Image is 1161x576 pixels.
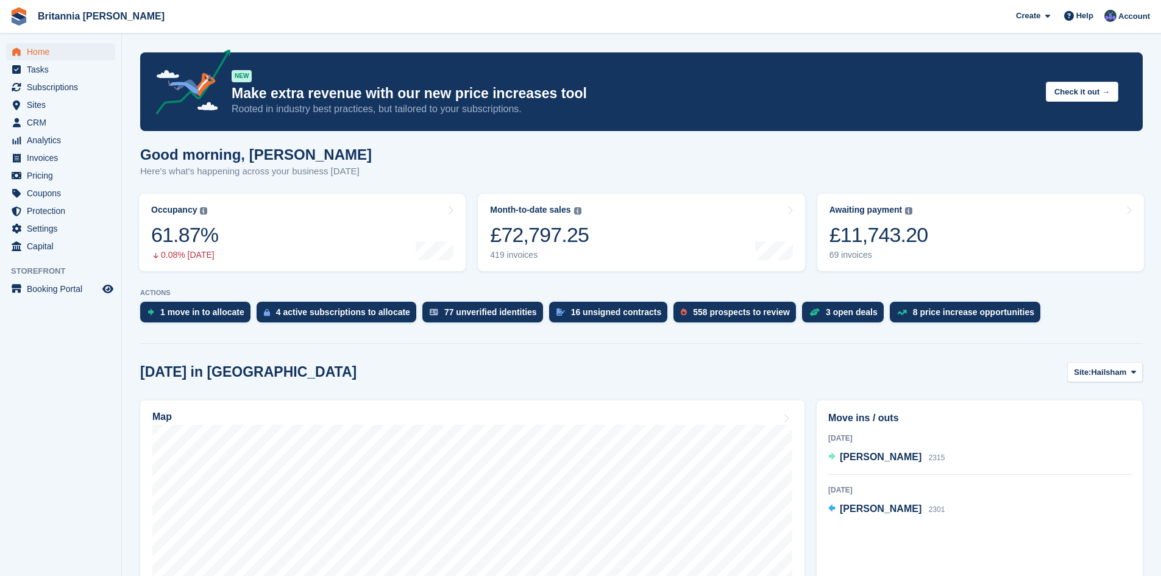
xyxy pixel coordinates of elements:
h2: Move ins / outs [828,411,1131,425]
span: 2301 [929,505,945,514]
span: Protection [27,202,100,219]
span: Site: [1074,366,1091,379]
a: 3 open deals [802,302,890,329]
img: icon-info-grey-7440780725fd019a000dd9b08b2336e03edf1995a4989e88bcd33f0948082b44.svg [200,207,207,215]
img: deal-1b604bf984904fb50ccaf53a9ad4b4a5d6e5aea283cecdc64d6e3604feb123c2.svg [809,308,820,316]
img: price_increase_opportunities-93ffe204e8149a01c8c9dc8f82e8f89637d9d84a8eef4429ea346261dce0b2c0.svg [897,310,907,315]
button: Site: Hailsham [1067,362,1143,382]
a: [PERSON_NAME] 2301 [828,502,945,517]
h2: Map [152,411,172,422]
div: Awaiting payment [829,205,903,215]
div: 4 active subscriptions to allocate [276,307,410,317]
img: verify_identity-adf6edd0f0f0b5bbfe63781bf79b02c33cf7c696d77639b501bdc392416b5a36.svg [430,308,438,316]
span: CRM [27,114,100,131]
span: Settings [27,220,100,237]
img: move_ins_to_allocate_icon-fdf77a2bb77ea45bf5b3d319d69a93e2d87916cf1d5bf7949dd705db3b84f3ca.svg [147,308,154,316]
div: 419 invoices [490,250,589,260]
span: Coupons [27,185,100,202]
div: 1 move in to allocate [160,307,244,317]
span: Account [1118,10,1150,23]
div: NEW [232,70,252,82]
h2: [DATE] in [GEOGRAPHIC_DATA] [140,364,357,380]
span: Help [1076,10,1093,22]
div: 0.08% [DATE] [151,250,218,260]
div: 3 open deals [826,307,878,317]
a: menu [6,132,115,149]
div: Occupancy [151,205,197,215]
img: icon-info-grey-7440780725fd019a000dd9b08b2336e03edf1995a4989e88bcd33f0948082b44.svg [905,207,912,215]
button: Check it out → [1046,82,1118,102]
div: Month-to-date sales [490,205,570,215]
img: price-adjustments-announcement-icon-8257ccfd72463d97f412b2fc003d46551f7dbcb40ab6d574587a9cd5c0d94... [146,49,231,119]
a: Britannia [PERSON_NAME] [33,6,169,26]
img: icon-info-grey-7440780725fd019a000dd9b08b2336e03edf1995a4989e88bcd33f0948082b44.svg [574,207,581,215]
div: 8 price increase opportunities [913,307,1034,317]
a: 77 unverified identities [422,302,549,329]
a: menu [6,167,115,184]
span: Booking Portal [27,280,100,297]
div: £11,743.20 [829,222,928,247]
div: 61.87% [151,222,218,247]
img: active_subscription_to_allocate_icon-d502201f5373d7db506a760aba3b589e785aa758c864c3986d89f69b8ff3... [264,308,270,316]
span: Storefront [11,265,121,277]
p: Here's what's happening across your business [DATE] [140,165,372,179]
div: 69 invoices [829,250,928,260]
span: Home [27,43,100,60]
p: ACTIONS [140,289,1143,297]
div: 558 prospects to review [693,307,790,317]
span: Invoices [27,149,100,166]
span: Tasks [27,61,100,78]
a: menu [6,79,115,96]
span: Pricing [27,167,100,184]
h1: Good morning, [PERSON_NAME] [140,146,372,163]
div: 16 unsigned contracts [571,307,662,317]
a: menu [6,185,115,202]
a: menu [6,149,115,166]
a: menu [6,238,115,255]
div: 77 unverified identities [444,307,537,317]
a: Preview store [101,282,115,296]
a: menu [6,61,115,78]
span: 2315 [929,453,945,462]
a: menu [6,96,115,113]
p: Make extra revenue with our new price increases tool [232,85,1036,102]
span: Analytics [27,132,100,149]
div: £72,797.25 [490,222,589,247]
span: Capital [27,238,100,255]
a: 1 move in to allocate [140,302,257,329]
a: 4 active subscriptions to allocate [257,302,422,329]
span: Hailsham [1091,366,1126,379]
div: [DATE] [828,485,1131,496]
img: contract_signature_icon-13c848040528278c33f63329250d36e43548de30e8caae1d1a13099fd9432cc5.svg [556,308,565,316]
span: [PERSON_NAME] [840,452,921,462]
p: Rooted in industry best practices, but tailored to your subscriptions. [232,102,1036,116]
a: 16 unsigned contracts [549,302,674,329]
div: [DATE] [828,433,1131,444]
span: Sites [27,96,100,113]
span: [PERSON_NAME] [840,503,921,514]
a: menu [6,280,115,297]
a: menu [6,220,115,237]
a: menu [6,43,115,60]
a: menu [6,114,115,131]
a: Month-to-date sales £72,797.25 419 invoices [478,194,804,271]
a: 8 price increase opportunities [890,302,1046,329]
span: Create [1016,10,1040,22]
img: Lee Cradock [1104,10,1117,22]
a: 558 prospects to review [673,302,802,329]
img: prospect-51fa495bee0391a8d652442698ab0144808aea92771e9ea1ae160a38d050c398.svg [681,308,687,316]
a: Awaiting payment £11,743.20 69 invoices [817,194,1144,271]
span: Subscriptions [27,79,100,96]
a: menu [6,202,115,219]
a: [PERSON_NAME] 2315 [828,450,945,466]
img: stora-icon-8386f47178a22dfd0bd8f6a31ec36ba5ce8667c1dd55bd0f319d3a0aa187defe.svg [10,7,28,26]
a: Occupancy 61.87% 0.08% [DATE] [139,194,466,271]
